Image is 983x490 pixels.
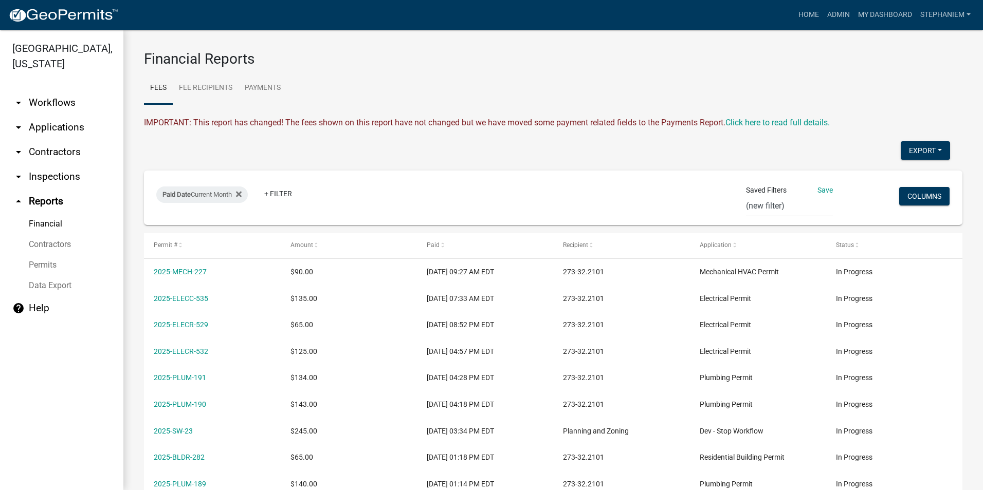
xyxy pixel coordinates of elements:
div: [DATE] 01:18 PM EDT [427,451,543,463]
span: Plumbing Permit [700,480,753,488]
span: Electrical Permit [700,347,751,355]
span: In Progress [836,427,872,435]
span: $90.00 [290,268,313,276]
span: In Progress [836,400,872,408]
span: Application [700,241,732,249]
datatable-header-cell: Recipient [553,233,689,258]
a: + Filter [256,184,300,203]
span: $135.00 [290,294,317,303]
span: 273-32.2101 [563,373,604,382]
span: 273-32.2101 [563,321,604,329]
a: 2025-ELECR-529 [154,321,208,329]
a: Fees [144,72,173,105]
a: Payments [239,72,287,105]
a: 2025-ELECC-535 [154,294,208,303]
span: 273-32.2101 [563,480,604,488]
i: arrow_drop_down [12,171,25,183]
span: Residential Building Permit [700,453,785,461]
span: $65.00 [290,321,313,329]
a: Admin [823,5,854,25]
span: 273-32.2101 [563,453,604,461]
div: [DATE] 03:34 PM EDT [427,425,543,437]
span: Mechanical HVAC Permit [700,268,779,276]
i: help [12,302,25,314]
button: Export [901,141,950,160]
a: StephanieM [916,5,975,25]
i: arrow_drop_up [12,195,25,208]
a: Save [817,186,833,194]
span: $140.00 [290,480,317,488]
i: arrow_drop_down [12,146,25,158]
div: [DATE] 01:14 PM EDT [427,478,543,490]
a: Click here to read full details. [725,118,830,127]
span: Planning and Zoning [563,427,629,435]
span: Plumbing Permit [700,373,753,382]
span: Dev - Stop Workflow [700,427,763,435]
a: 2025-MECH-227 [154,268,207,276]
span: $245.00 [290,427,317,435]
div: IMPORTANT: This report has changed! The fees shown on this report have not changed but we have mo... [144,117,962,129]
span: In Progress [836,294,872,303]
a: Home [794,5,823,25]
span: In Progress [836,480,872,488]
div: [DATE] 09:27 AM EDT [427,266,543,278]
a: 2025-BLDR-282 [154,453,205,461]
a: 2025-PLUM-190 [154,400,206,408]
datatable-header-cell: Paid [417,233,553,258]
div: [DATE] 08:52 PM EDT [427,319,543,331]
span: 273-32.2101 [563,294,604,303]
span: Saved Filters [746,185,787,196]
span: Permit # [154,241,177,249]
span: 273-32.2101 [563,268,604,276]
a: 2025-SW-23 [154,427,193,435]
span: Amount [290,241,313,249]
a: 2025-ELECR-532 [154,347,208,355]
button: Columns [899,187,950,205]
div: [DATE] 04:28 PM EDT [427,372,543,384]
span: Paid [427,241,440,249]
div: [DATE] 07:33 AM EDT [427,293,543,305]
div: [DATE] 04:18 PM EDT [427,399,543,410]
h3: Financial Reports [144,50,962,68]
span: In Progress [836,268,872,276]
span: $143.00 [290,400,317,408]
div: Current Month [156,186,248,203]
span: $125.00 [290,347,317,355]
datatable-header-cell: Application [689,233,826,258]
span: In Progress [836,453,872,461]
span: In Progress [836,347,872,355]
span: In Progress [836,373,872,382]
datatable-header-cell: Amount [280,233,416,258]
span: Paid Date [162,191,191,198]
a: My Dashboard [854,5,916,25]
datatable-header-cell: Status [826,233,962,258]
span: 273-32.2101 [563,347,604,355]
div: [DATE] 04:57 PM EDT [427,346,543,357]
a: 2025-PLUM-189 [154,480,206,488]
a: 2025-PLUM-191 [154,373,206,382]
span: In Progress [836,321,872,329]
a: Fee Recipients [173,72,239,105]
datatable-header-cell: Permit # [144,233,280,258]
span: Status [836,241,854,249]
i: arrow_drop_down [12,121,25,134]
span: $134.00 [290,373,317,382]
span: Electrical Permit [700,321,751,329]
i: arrow_drop_down [12,97,25,109]
span: 273-32.2101 [563,400,604,408]
span: Electrical Permit [700,294,751,303]
wm-modal-confirm: Upcoming Changes to Daily Fees Report [725,118,830,127]
span: $65.00 [290,453,313,461]
span: Recipient [563,241,588,249]
span: Plumbing Permit [700,400,753,408]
